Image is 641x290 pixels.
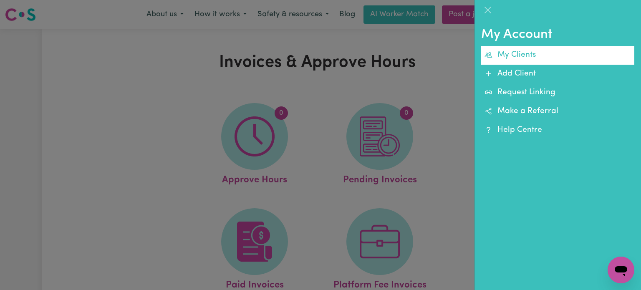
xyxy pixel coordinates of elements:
[608,257,634,283] iframe: Button to launch messaging window
[481,83,634,102] a: Request Linking
[481,65,634,83] a: Add Client
[481,121,634,140] a: Help Centre
[481,46,634,65] a: My Clients
[481,3,495,17] button: Close
[481,27,634,43] h2: My Account
[481,102,634,121] a: Make a Referral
